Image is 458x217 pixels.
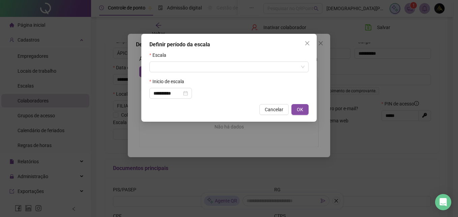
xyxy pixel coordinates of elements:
[302,38,313,49] button: Close
[305,41,310,46] span: close
[259,104,289,115] button: Cancelar
[149,41,309,49] div: Definir período da escala
[149,51,171,59] label: Escala
[297,106,303,113] span: OK
[435,194,451,210] div: Open Intercom Messenger
[265,106,283,113] span: Cancelar
[291,104,309,115] button: OK
[149,78,189,85] label: Inicio de escala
